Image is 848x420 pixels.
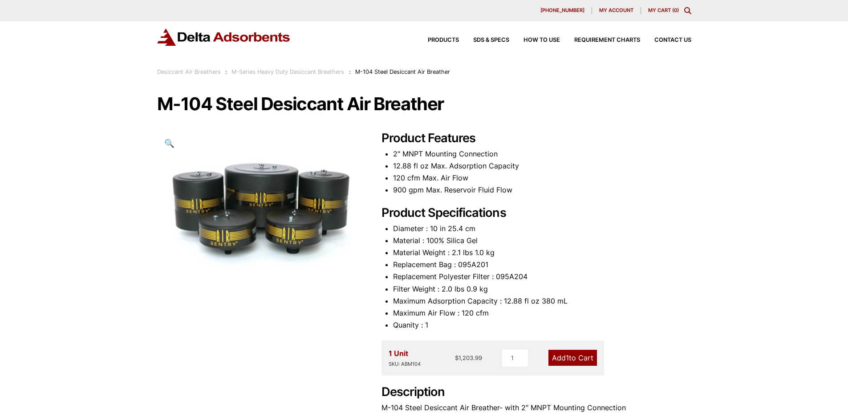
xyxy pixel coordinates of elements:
span: How to Use [523,37,560,43]
a: How to Use [509,37,560,43]
li: Quanity : 1 [393,319,691,331]
li: 2" MNPT Mounting Connection [393,148,691,160]
li: Material : 100% Silica Gel [393,235,691,247]
a: SDS & SPECS [459,37,509,43]
a: Desiccant Air Breathers [157,68,221,75]
a: View full-screen image gallery [157,131,182,156]
h2: Product Features [381,131,691,146]
li: Maximum Adsorption Capacity : 12.88 fl oz 380 mL [393,295,691,307]
a: M-Series Heavy Duty Desiccant Breathers [231,68,344,75]
span: [PHONE_NUMBER] [540,8,584,13]
li: Maximum Air Flow : 120 cfm [393,307,691,319]
li: 12.88 fl oz Max. Adsorption Capacity [393,160,691,172]
h2: Product Specifications [381,206,691,220]
span: Requirement Charts [574,37,640,43]
li: Material Weight : 2.1 lbs 1.0 kg [393,247,691,259]
span: 🔍 [164,138,174,148]
a: [PHONE_NUMBER] [533,7,592,14]
h1: M-104 Steel Desiccant Air Breather [157,95,691,113]
li: 120 cfm Max. Air Flow [393,172,691,184]
li: Replacement Polyester Filter : 095A204 [393,271,691,283]
span: Contact Us [654,37,691,43]
p: M-104 Steel Desiccant Air Breather- with 2″ MNPT Mounting Connection [381,402,691,414]
span: $ [455,354,458,361]
span: : [225,68,227,75]
li: 900 gpm Max. Reservoir Fluid Flow [393,184,691,196]
li: Filter Weight : 2.0 lbs 0.9 kg [393,283,691,295]
a: Products [414,37,459,43]
li: Diameter : 10 in 25.4 cm [393,223,691,235]
bdi: 1,203.99 [455,354,482,361]
img: Delta Adsorbents [157,28,291,46]
h2: Description [381,385,691,400]
span: SDS & SPECS [473,37,509,43]
span: M-104 Steel Desiccant Air Breather [355,68,450,75]
span: My account [599,8,633,13]
span: 0 [674,7,677,13]
span: : [349,68,351,75]
a: Add1to Cart [548,350,597,366]
a: Contact Us [640,37,691,43]
a: Requirement Charts [560,37,640,43]
span: Products [428,37,459,43]
div: SKU: ABM104 [389,360,421,368]
span: 1 [566,353,569,362]
div: Toggle Modal Content [684,7,691,14]
li: Replacement Bag : 095A201 [393,259,691,271]
div: 1 Unit [389,348,421,368]
a: My account [592,7,641,14]
a: My Cart (0) [648,7,679,13]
